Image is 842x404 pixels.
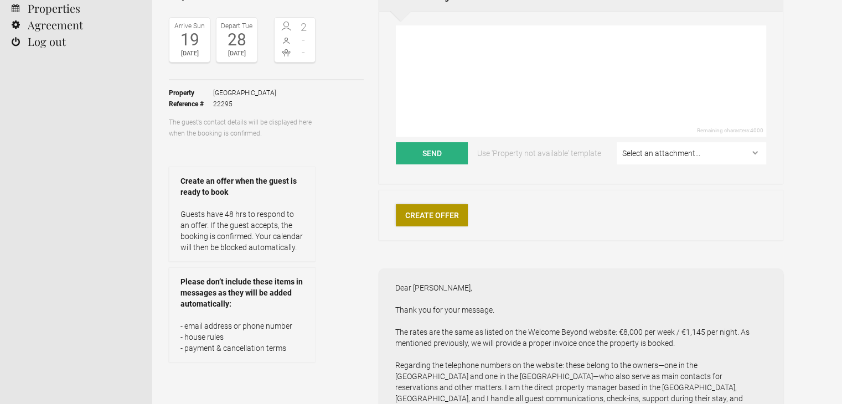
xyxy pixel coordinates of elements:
div: [DATE] [172,48,207,59]
button: Send [396,142,468,164]
div: 28 [219,32,254,48]
p: - email address or phone number - house rules - payment & cancellation terms [180,320,304,354]
span: - [295,47,313,58]
a: Use 'Property not available' template [469,142,609,164]
strong: Property [169,87,213,99]
div: [DATE] [219,48,254,59]
strong: Reference # [169,99,213,110]
span: 22295 [213,99,276,110]
div: Depart Tue [219,20,254,32]
span: - [295,34,313,45]
span: 2 [295,22,313,33]
strong: Please don’t include these items in messages as they will be added automatically: [180,276,304,309]
p: The guest’s contact details will be displayed here when the booking is confirmed. [169,117,316,139]
a: Create Offer [396,204,468,226]
strong: Create an offer when the guest is ready to book [180,175,304,198]
div: Arrive Sun [172,20,207,32]
span: [GEOGRAPHIC_DATA] [213,87,276,99]
p: Guests have 48 hrs to respond to an offer. If the guest accepts, the booking is confirmed. Your c... [180,209,304,253]
div: 19 [172,32,207,48]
